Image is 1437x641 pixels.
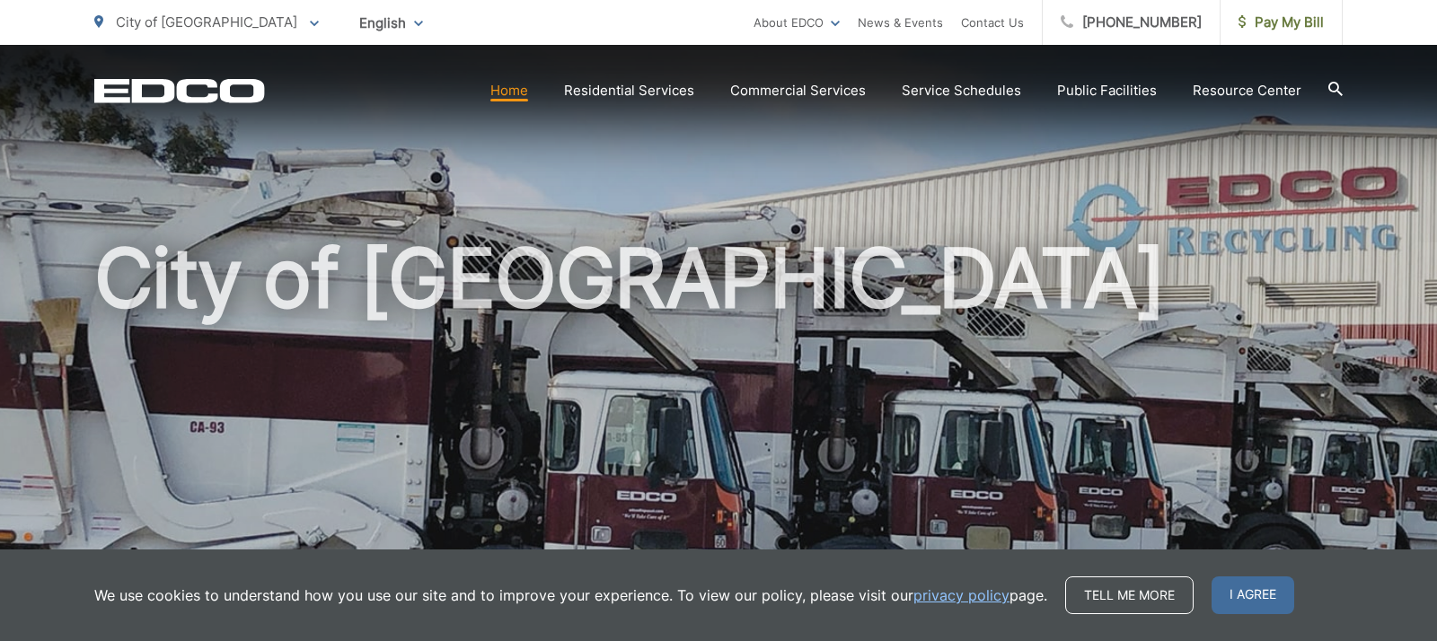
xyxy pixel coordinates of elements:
[94,78,265,103] a: EDCD logo. Return to the homepage.
[116,13,297,31] span: City of [GEOGRAPHIC_DATA]
[490,80,528,101] a: Home
[1239,12,1324,33] span: Pay My Bill
[754,12,840,33] a: About EDCO
[913,584,1009,606] a: privacy policy
[858,12,943,33] a: News & Events
[902,80,1021,101] a: Service Schedules
[94,584,1047,606] p: We use cookies to understand how you use our site and to improve your experience. To view our pol...
[1212,576,1294,614] span: I agree
[1193,80,1301,101] a: Resource Center
[1057,80,1157,101] a: Public Facilities
[961,12,1024,33] a: Contact Us
[1065,576,1194,614] a: Tell me more
[346,7,436,39] span: English
[564,80,694,101] a: Residential Services
[730,80,866,101] a: Commercial Services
